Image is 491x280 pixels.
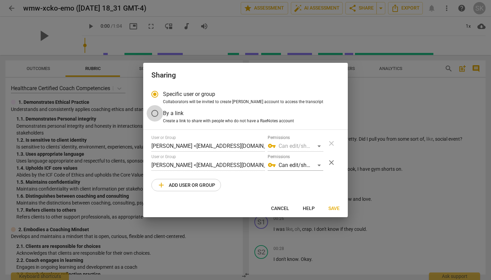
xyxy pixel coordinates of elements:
[151,136,176,140] label: User or Group
[163,90,215,98] span: Specific user or group
[327,158,336,167] span: close
[268,141,323,152] div: Can edit/share
[157,181,215,189] span: Add user or group
[151,179,221,191] button: Add
[151,141,265,152] input: Start typing name or email
[151,155,176,159] label: User or Group
[328,205,340,212] span: Save
[268,160,323,171] div: Can edit/share
[163,99,323,105] span: Collaborators will be invited to create [PERSON_NAME] account to access the transcript
[151,71,340,80] h2: Sharing
[271,205,289,212] span: Cancel
[297,202,320,214] button: Help
[268,136,290,140] label: Permissions
[157,181,165,189] span: add
[268,155,290,159] label: Permissions
[266,202,295,214] button: Cancel
[323,202,345,214] button: Save
[163,118,294,124] span: Create a link to share with people who do not have a RaeNotes account
[268,142,276,150] span: vpn_key
[151,86,340,124] div: Sharing type
[163,109,183,117] span: By a link
[268,161,276,169] span: vpn_key
[151,160,265,171] input: Start typing name or email
[303,205,315,212] span: Help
